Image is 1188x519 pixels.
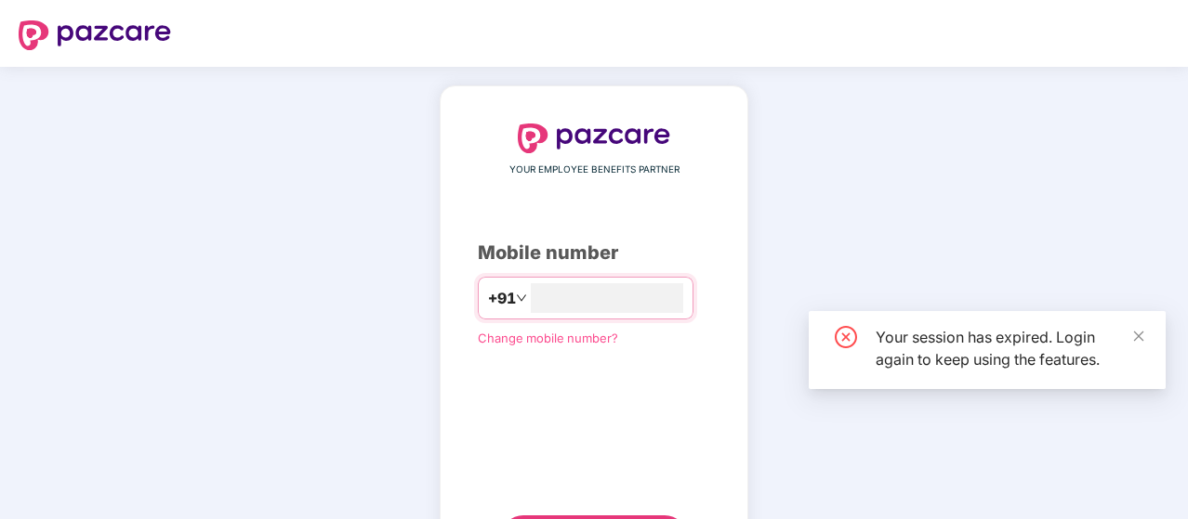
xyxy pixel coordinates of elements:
[19,20,171,50] img: logo
[1132,330,1145,343] span: close
[488,287,516,310] span: +91
[478,331,618,345] a: Change mobile number?
[835,326,857,348] span: close-circle
[509,162,680,177] span: YOUR EMPLOYEE BENEFITS PARTNER
[876,326,1143,370] div: Your session has expired. Login again to keep using the features.
[478,239,710,267] div: Mobile number
[518,123,670,153] img: logo
[516,292,527,304] span: down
